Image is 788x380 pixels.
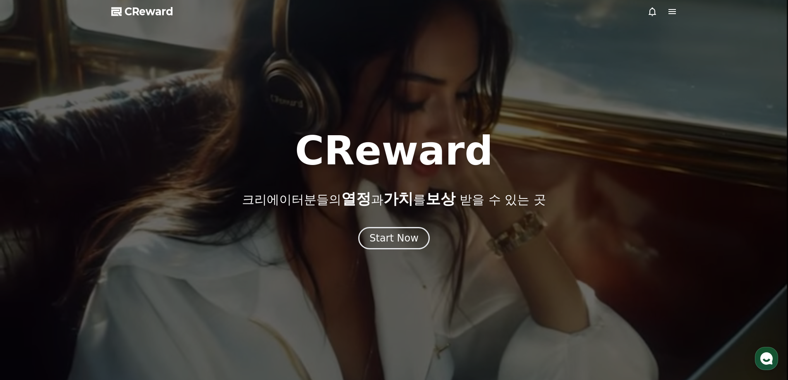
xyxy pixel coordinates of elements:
[358,235,430,243] a: Start Now
[55,262,107,283] a: 대화
[76,275,86,282] span: 대화
[242,191,546,207] p: 크리에이터분들의 과 를 받을 수 있는 곳
[128,275,138,281] span: 설정
[358,227,430,249] button: Start Now
[369,232,419,245] div: Start Now
[295,131,493,171] h1: CReward
[111,5,173,18] a: CReward
[107,262,159,283] a: 설정
[26,275,31,281] span: 홈
[2,262,55,283] a: 홈
[125,5,173,18] span: CReward
[426,190,455,207] span: 보상
[383,190,413,207] span: 가치
[341,190,371,207] span: 열정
